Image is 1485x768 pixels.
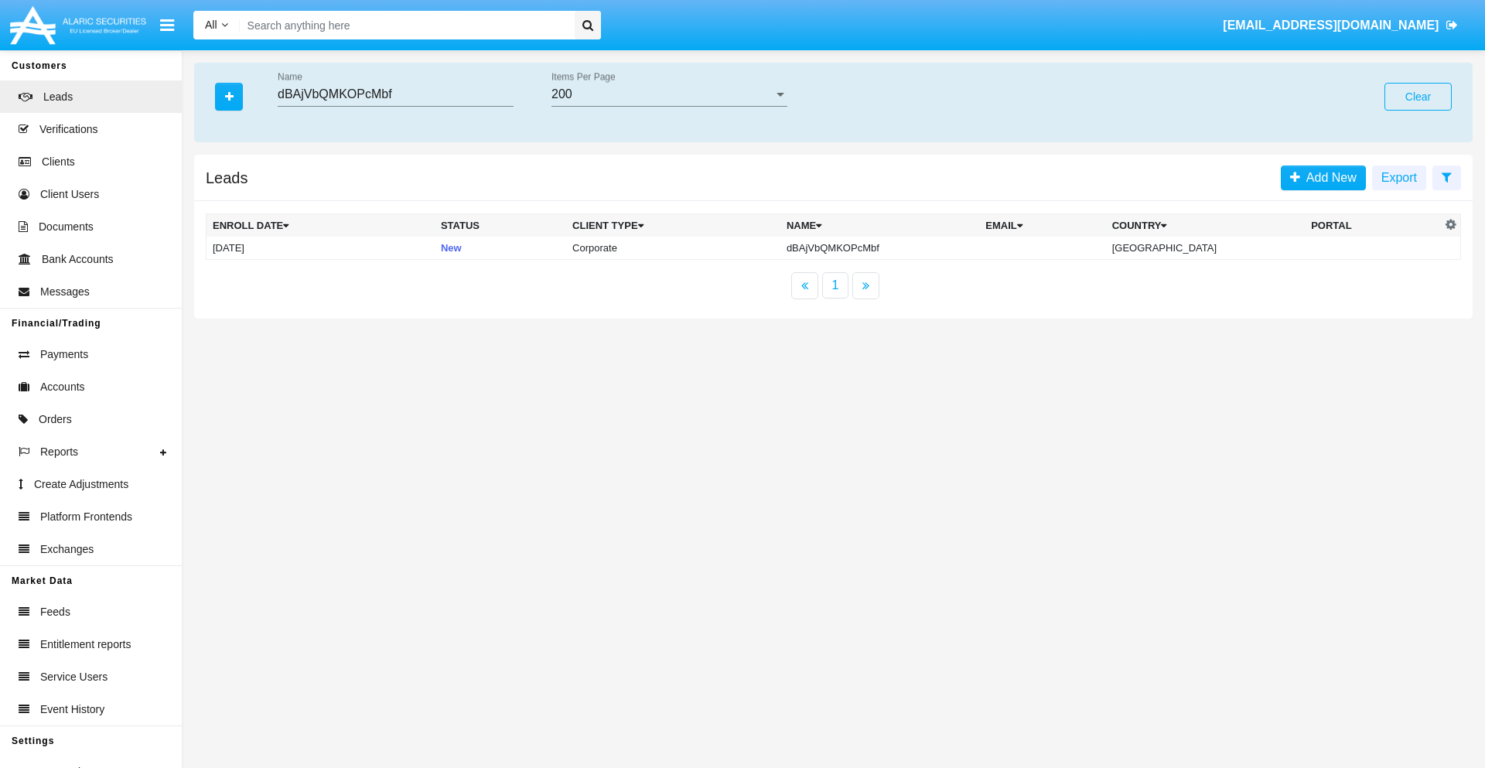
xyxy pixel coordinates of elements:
th: Client Type [566,214,780,237]
span: Entitlement reports [40,637,131,653]
span: Platform Frontends [40,509,132,525]
span: Add New [1300,171,1357,184]
span: Export [1381,171,1417,184]
span: Client Users [40,186,99,203]
span: Create Adjustments [34,476,128,493]
span: Service Users [40,669,108,685]
td: Corporate [566,237,780,260]
th: Portal [1305,214,1441,237]
span: Verifications [39,121,97,138]
th: Status [435,214,566,237]
span: Accounts [40,379,85,395]
button: Export [1372,166,1426,190]
a: All [193,17,240,33]
button: Clear [1384,83,1452,111]
span: Leads [43,89,73,105]
span: Exchanges [40,541,94,558]
span: Clients [42,154,75,170]
th: Country [1106,214,1305,237]
span: Bank Accounts [42,251,114,268]
span: Documents [39,219,94,235]
th: Email [979,214,1105,237]
th: Enroll Date [207,214,435,237]
span: Reports [40,444,78,460]
span: Payments [40,346,88,363]
span: Orders [39,411,72,428]
span: [EMAIL_ADDRESS][DOMAIN_NAME] [1223,19,1439,32]
h5: Leads [206,172,248,184]
th: Name [780,214,979,237]
span: Feeds [40,604,70,620]
td: New [435,237,566,260]
a: [EMAIL_ADDRESS][DOMAIN_NAME] [1216,4,1466,47]
input: Search [240,11,569,39]
span: Messages [40,284,90,300]
td: [GEOGRAPHIC_DATA] [1106,237,1305,260]
span: All [205,19,217,31]
span: 200 [551,87,572,101]
a: Add New [1281,166,1366,190]
td: [DATE] [207,237,435,260]
td: dBAjVbQMKOPcMbf [780,237,979,260]
nav: paginator [194,272,1473,299]
img: Logo image [8,2,148,48]
span: Event History [40,701,104,718]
